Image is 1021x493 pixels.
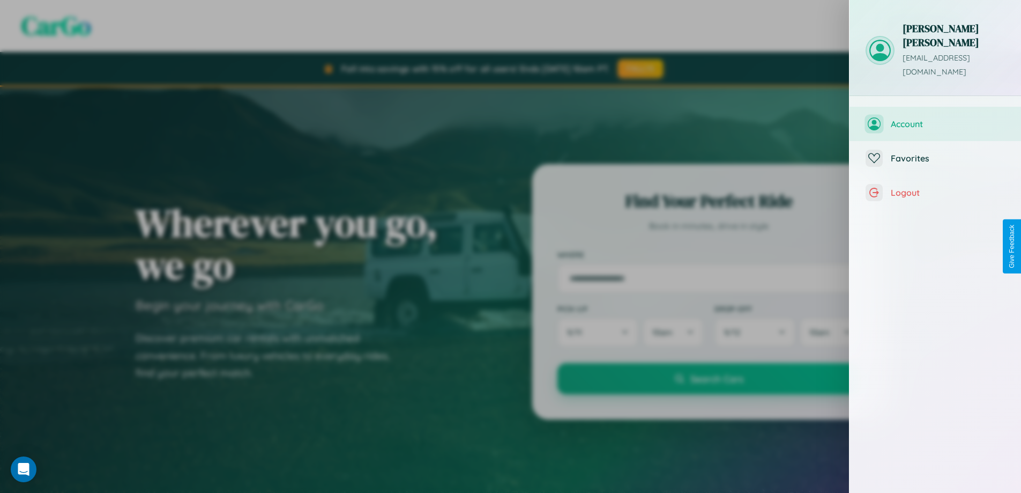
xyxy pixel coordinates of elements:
h3: [PERSON_NAME] [PERSON_NAME] [903,21,1005,49]
button: Logout [849,175,1021,210]
p: [EMAIL_ADDRESS][DOMAIN_NAME] [903,51,1005,79]
span: Logout [891,187,1005,198]
div: Give Feedback [1008,225,1016,268]
button: Favorites [849,141,1021,175]
span: Favorites [891,153,1005,164]
div: Open Intercom Messenger [11,457,36,482]
button: Account [849,107,1021,141]
span: Account [891,119,1005,129]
